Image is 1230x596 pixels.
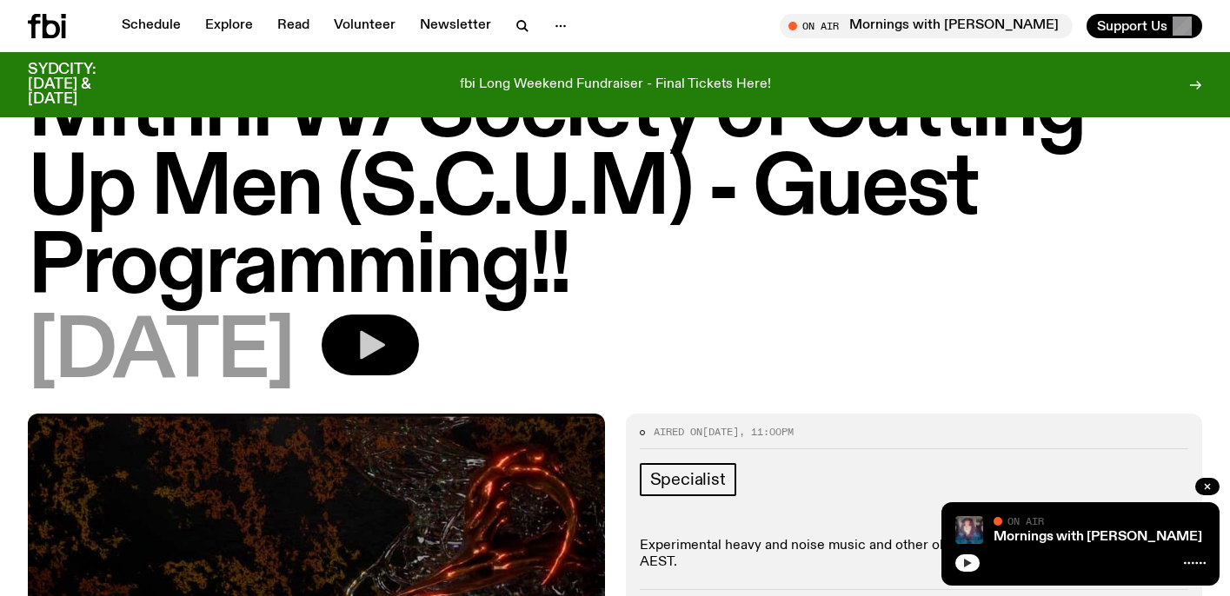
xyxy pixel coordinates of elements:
span: , 11:00pm [739,425,794,439]
h1: Mithril W/ Society of Cutting Up Men (S.C.U.M) - Guest Programming!! [28,73,1202,308]
p: Experimental heavy and noise music and other obscurities every [DATE] night from 11-1 AEST. [640,538,1189,571]
p: fbi Long Weekend Fundraiser - Final Tickets Here! [460,77,771,93]
span: Support Us [1097,18,1167,34]
span: [DATE] [702,425,739,439]
a: Specialist [640,463,736,496]
a: Mornings with [PERSON_NAME] [994,530,1202,544]
button: Support Us [1087,14,1202,38]
a: Explore [195,14,263,38]
span: Specialist [650,470,726,489]
a: Newsletter [409,14,502,38]
button: On AirMornings with [PERSON_NAME] [780,14,1073,38]
a: Volunteer [323,14,406,38]
a: Schedule [111,14,191,38]
span: Aired on [654,425,702,439]
a: Read [267,14,320,38]
span: [DATE] [28,315,294,393]
h3: SYDCITY: [DATE] & [DATE] [28,63,139,107]
span: On Air [1007,515,1044,526]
